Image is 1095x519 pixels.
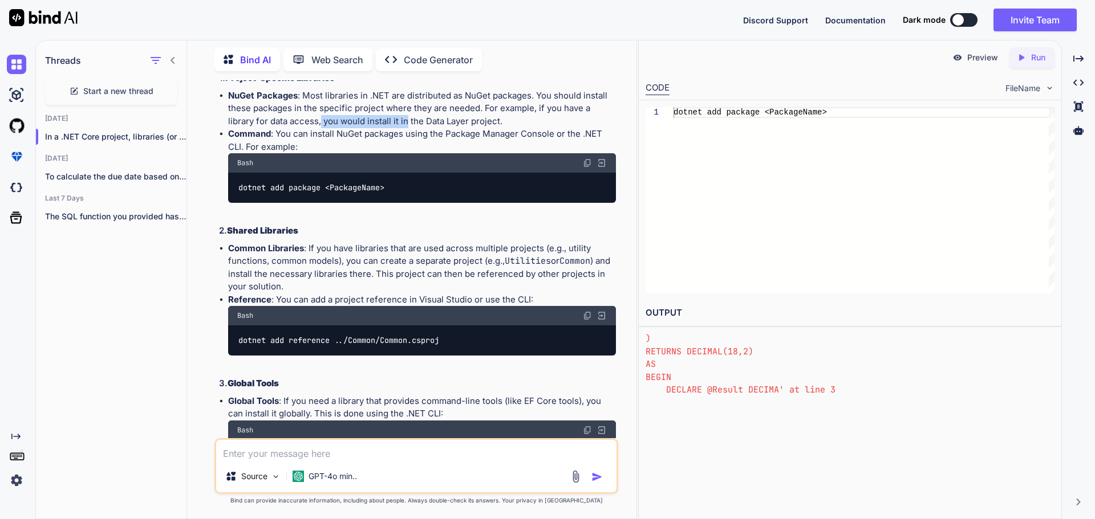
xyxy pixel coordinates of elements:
[646,307,1055,397] pre: Error: Command failed: MYSQL_PWD=p43yxewbpe_43yzxjbaz timeout 7 mysql --table --host=mysql --user...
[219,224,616,238] h3: 2.
[404,53,473,67] p: Code Generator
[228,243,304,254] strong: Common Libraries
[311,53,363,67] p: Web Search
[237,334,440,346] code: dotnet add reference ../Common/Common.csproj
[646,107,659,118] div: 1
[505,255,551,267] code: Utilities
[228,128,271,139] strong: Command
[36,194,186,203] h2: Last 7 Days
[1005,83,1040,94] span: FileName
[214,496,618,505] p: Bind can provide inaccurate information, including about people. Always double-check its answers....
[7,471,26,490] img: settings
[903,14,946,26] span: Dark mode
[228,294,271,305] strong: Reference
[1045,83,1055,93] img: chevron down
[36,154,186,163] h2: [DATE]
[228,90,298,101] strong: NuGet Packages
[559,255,590,267] code: Common
[7,116,26,136] img: githubLight
[743,15,808,25] span: Discord Support
[293,471,304,482] img: GPT-4o mini
[646,81,670,95] div: CODE
[639,300,1061,326] h2: OUTPUT
[583,158,592,167] img: copy
[825,15,886,25] span: Documentation
[237,426,253,435] span: Bash
[9,9,78,26] img: Bind AI
[227,225,298,236] strong: Shared Libraries
[36,114,186,123] h2: [DATE]
[583,426,592,435] img: copy
[228,293,616,368] li: : You can add a project reference in Visual Studio or use the CLI:
[219,377,616,390] h3: 3.
[674,108,827,117] span: dotnet add package <PackageName>
[228,89,616,128] li: : Most libraries in .NET are distributed as NuGet packages. You should install these packages in ...
[591,471,603,483] img: icon
[569,470,582,483] img: attachment
[1031,52,1045,63] p: Run
[45,131,186,142] p: In a .NET Core project, libraries (or pa...
[7,147,26,166] img: premium
[45,54,81,67] h1: Threads
[271,472,281,481] img: Pick Models
[228,395,279,406] strong: Global Tools
[597,158,607,168] img: Open in Browser
[241,471,267,482] p: Source
[825,14,886,26] button: Documentation
[967,52,998,63] p: Preview
[583,311,592,320] img: copy
[743,14,808,26] button: Discord Support
[83,85,153,97] span: Start a new thread
[240,53,271,67] p: Bind AI
[7,55,26,74] img: chat
[952,52,963,63] img: preview
[228,378,279,389] strong: Global Tools
[237,158,253,167] span: Bash
[228,242,616,293] li: : If you have libraries that are used across multiple projects (e.g., utility functions, common m...
[237,182,385,194] code: dotnet add package <PackageName>
[237,311,253,320] span: Bash
[45,211,186,222] p: The SQL function you provided has a synt...
[597,310,607,321] img: Open in Browser
[309,471,357,482] p: GPT-4o min..
[45,171,186,182] p: To calculate the due date based on payme...
[993,9,1077,31] button: Invite Team
[7,85,26,105] img: ai-studio
[597,425,607,435] img: Open in Browser
[7,178,26,197] img: darkCloudIdeIcon
[228,395,616,483] li: : If you need a library that provides command-line tools (like EF Core tools), you can install it...
[228,128,616,215] li: : You can install NuGet packages using the Package Manager Console or the .NET CLI. For example:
